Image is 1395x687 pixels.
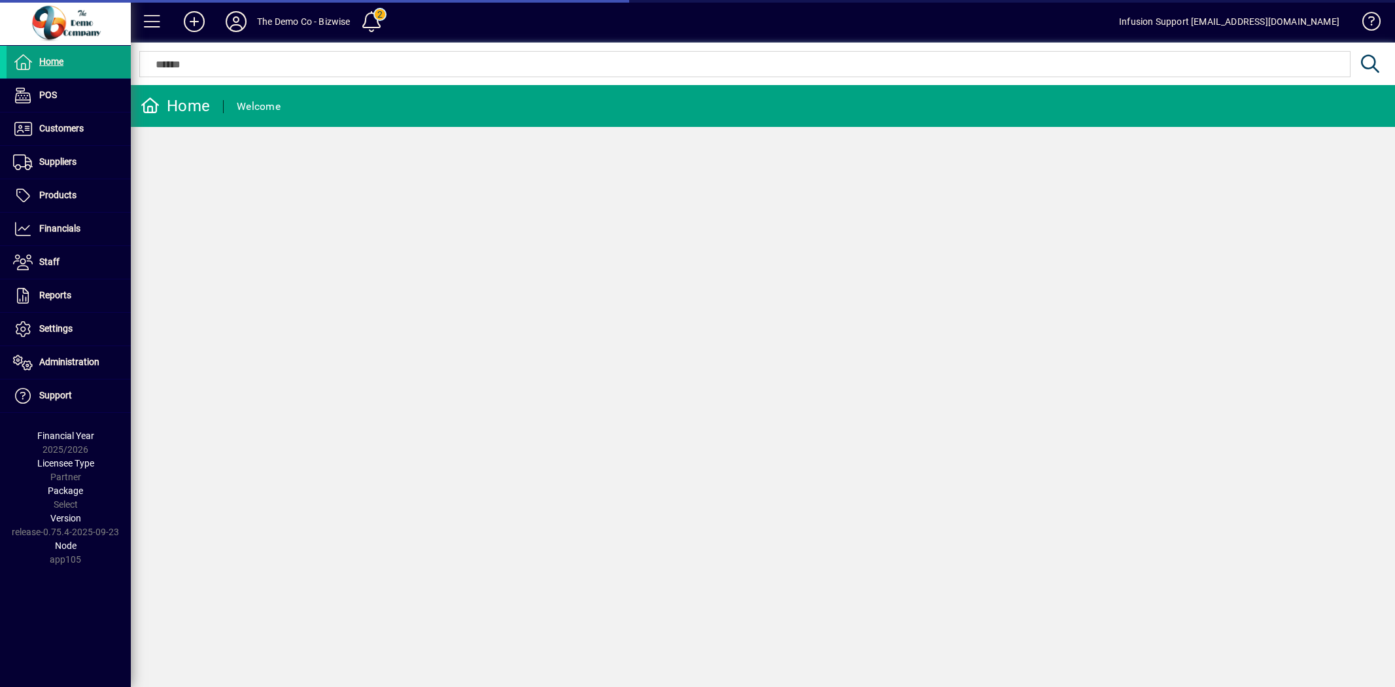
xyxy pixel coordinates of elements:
span: Package [48,485,83,496]
a: Support [7,379,131,412]
span: Financial Year [37,431,94,441]
a: Staff [7,246,131,279]
a: Suppliers [7,146,131,179]
a: Administration [7,346,131,379]
a: Products [7,179,131,212]
a: Reports [7,279,131,312]
span: Licensee Type [37,458,94,468]
span: Node [55,540,77,551]
span: Settings [39,323,73,334]
div: Home [141,96,210,116]
button: Profile [215,10,257,33]
div: Welcome [237,96,281,117]
span: Staff [39,256,60,267]
a: Financials [7,213,131,245]
span: Reports [39,290,71,300]
span: Financials [39,223,80,234]
span: Administration [39,357,99,367]
a: Knowledge Base [1352,3,1379,45]
a: Settings [7,313,131,345]
span: Home [39,56,63,67]
div: The Demo Co - Bizwise [257,11,351,32]
span: Suppliers [39,156,77,167]
span: Customers [39,123,84,133]
div: Infusion Support [EMAIL_ADDRESS][DOMAIN_NAME] [1119,11,1339,32]
span: Products [39,190,77,200]
a: POS [7,79,131,112]
span: Version [50,513,81,523]
span: Support [39,390,72,400]
a: Customers [7,113,131,145]
button: Add [173,10,215,33]
span: POS [39,90,57,100]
